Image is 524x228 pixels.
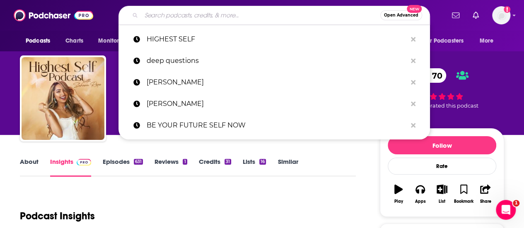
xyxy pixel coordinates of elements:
div: Rate [388,158,496,175]
img: Podchaser - Follow, Share and Rate Podcasts [14,7,93,23]
p: james clear [147,72,407,93]
a: Lists16 [243,158,266,177]
button: Apps [409,179,431,209]
button: Open AdvancedNew [380,10,422,20]
div: 16 [259,159,266,165]
button: Follow [388,136,496,154]
div: 631 [134,159,143,165]
a: Show notifications dropdown [449,8,463,22]
a: 70 [415,68,447,83]
span: Charts [65,35,83,47]
a: Show notifications dropdown [469,8,482,22]
input: Search podcasts, credits, & more... [141,9,380,22]
button: Show profile menu [492,6,510,24]
button: Share [475,179,496,209]
button: open menu [20,33,61,49]
p: BE YOUR FUTURE SELF NOW [147,115,407,136]
span: For Podcasters [424,35,464,47]
span: Logged in as gabrielle.gantz [492,6,510,24]
div: Apps [415,199,426,204]
p: deep questions [147,50,407,72]
a: Episodes631 [103,158,143,177]
a: About [20,158,39,177]
img: User Profile [492,6,510,24]
button: open menu [418,33,476,49]
div: 31 [225,159,231,165]
img: Podchaser Pro [77,159,91,166]
a: deep questions [118,50,430,72]
p: HIGHEST SELF [147,29,407,50]
div: List [439,199,445,204]
p: benjamin hardy [147,93,407,115]
a: [PERSON_NAME] [118,93,430,115]
a: Credits31 [199,158,231,177]
span: New [407,5,422,13]
span: 1 [513,200,519,206]
span: Monitoring [98,35,128,47]
div: 70 3 peoplerated this podcast [380,63,504,114]
a: Reviews1 [155,158,187,177]
span: Podcasts [26,35,50,47]
a: [PERSON_NAME] [118,72,430,93]
div: Play [394,199,403,204]
div: Bookmark [454,199,473,204]
span: Open Advanced [384,13,418,17]
button: Bookmark [453,179,474,209]
div: Search podcasts, credits, & more... [118,6,430,25]
h1: Podcast Insights [20,210,95,222]
div: Share [480,199,491,204]
svg: Add a profile image [504,6,510,13]
button: open menu [92,33,138,49]
a: HIGHEST SELF [118,29,430,50]
a: Charts [60,33,88,49]
img: Highest Self Podcast® [22,57,104,140]
span: More [480,35,494,47]
button: List [431,179,453,209]
a: BE YOUR FUTURE SELF NOW [118,115,430,136]
div: 1 [183,159,187,165]
span: rated this podcast [430,103,478,109]
button: Play [388,179,409,209]
a: Similar [278,158,298,177]
span: 70 [424,68,447,83]
iframe: Intercom live chat [496,200,516,220]
button: open menu [474,33,504,49]
a: InsightsPodchaser Pro [50,158,91,177]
